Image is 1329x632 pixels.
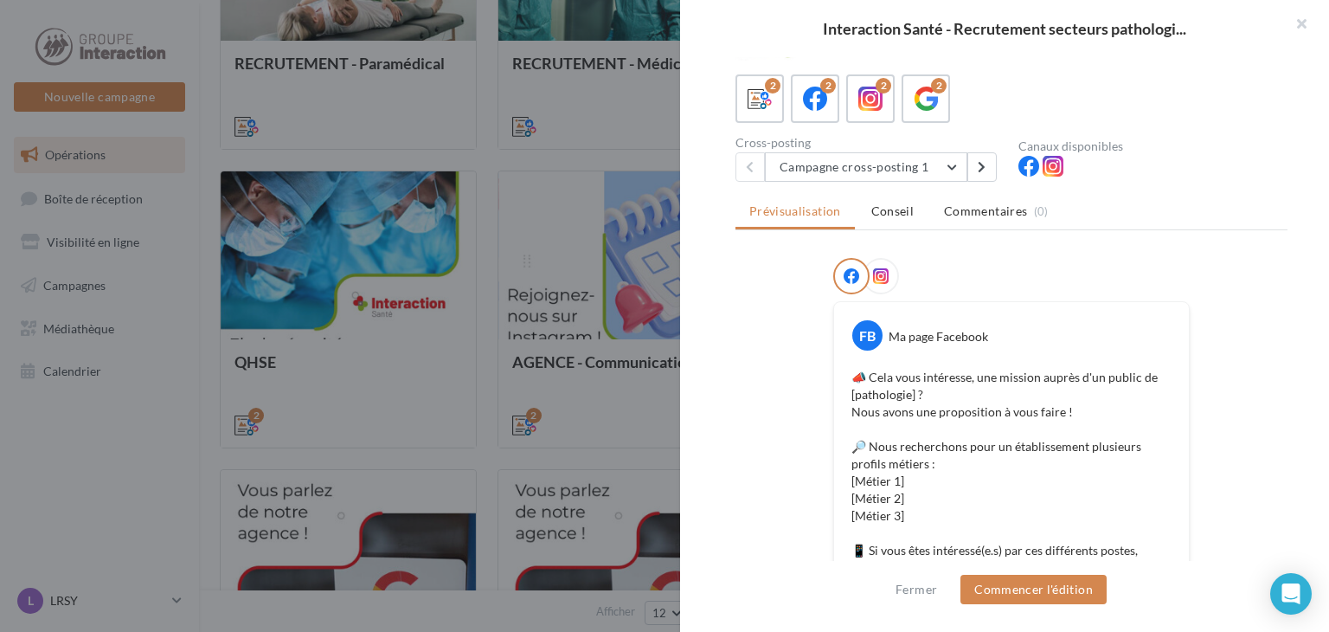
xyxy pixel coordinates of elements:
[735,137,1005,149] div: Cross-posting
[823,21,1186,36] span: Interaction Santé - Recrutement secteurs pathologi...
[944,203,1027,220] span: Commentaires
[871,203,914,218] span: Conseil
[931,78,947,94] div: 2
[820,78,836,94] div: 2
[889,328,988,345] div: Ma page Facebook
[1034,204,1049,218] span: (0)
[1018,140,1287,152] div: Canaux disponibles
[960,575,1107,604] button: Commencer l'édition
[889,579,944,600] button: Fermer
[765,78,780,94] div: 2
[876,78,891,94] div: 2
[1270,573,1312,615] div: Open Intercom Messenger
[765,152,967,182] button: Campagne cross-posting 1
[851,369,1172,629] p: 📣 Cela vous intéresse, une mission auprès d'un public de [pathologie] ? Nous avons une propositio...
[852,320,883,351] div: FB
